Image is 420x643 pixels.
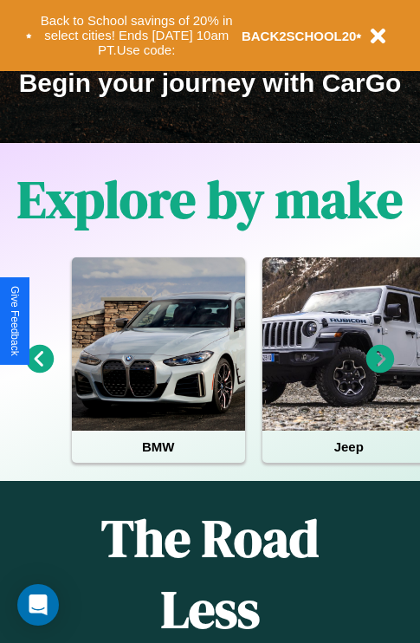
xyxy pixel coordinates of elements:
b: BACK2SCHOOL20 [242,29,357,43]
h4: BMW [72,431,245,463]
h1: Explore by make [17,164,403,235]
div: Open Intercom Messenger [17,584,59,626]
div: Give Feedback [9,286,21,356]
button: Back to School savings of 20% in select cities! Ends [DATE] 10am PT.Use code: [32,9,242,62]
